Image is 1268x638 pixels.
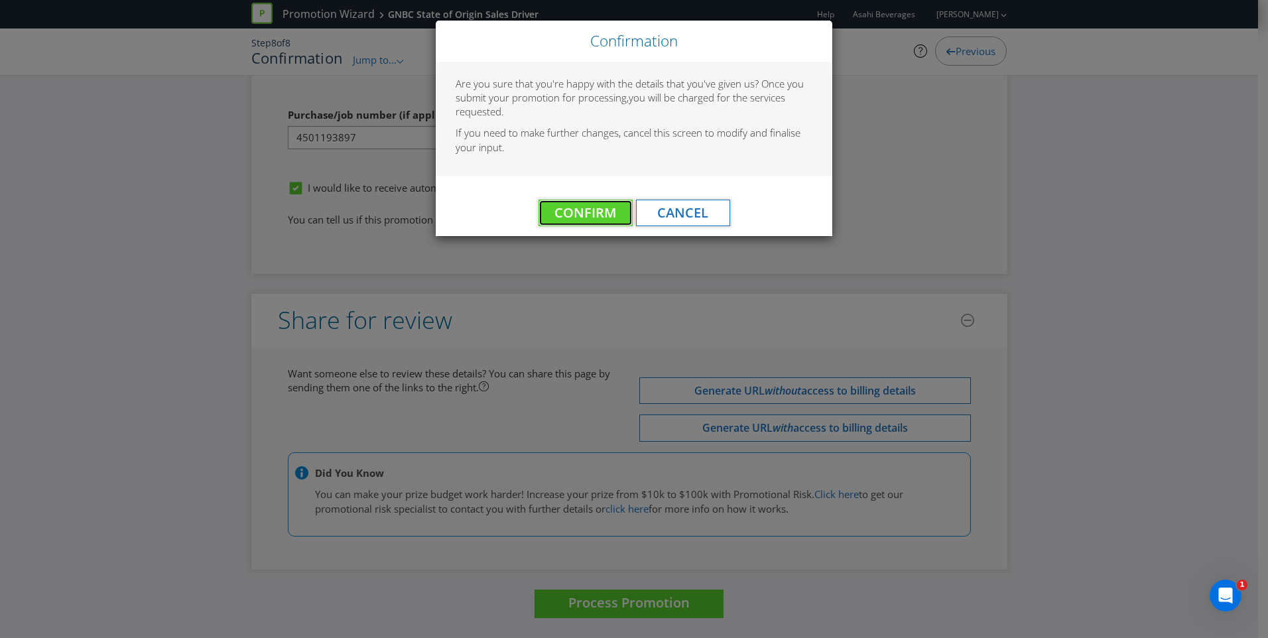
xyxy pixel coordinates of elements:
span: Confirmation [590,31,678,51]
button: Cancel [636,200,730,226]
span: Cancel [657,204,708,222]
span: you will be charged for the services requested [456,91,785,118]
p: If you need to make further changes, cancel this screen to modify and finalise your input. [456,126,812,155]
span: 1 [1237,580,1247,590]
span: . [501,105,504,118]
div: Close [436,21,832,62]
button: Confirm [539,200,633,226]
iframe: Intercom live chat [1210,580,1241,611]
span: Are you sure that you're happy with the details that you've given us? Once you submit your promot... [456,77,804,104]
span: Confirm [554,204,616,222]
